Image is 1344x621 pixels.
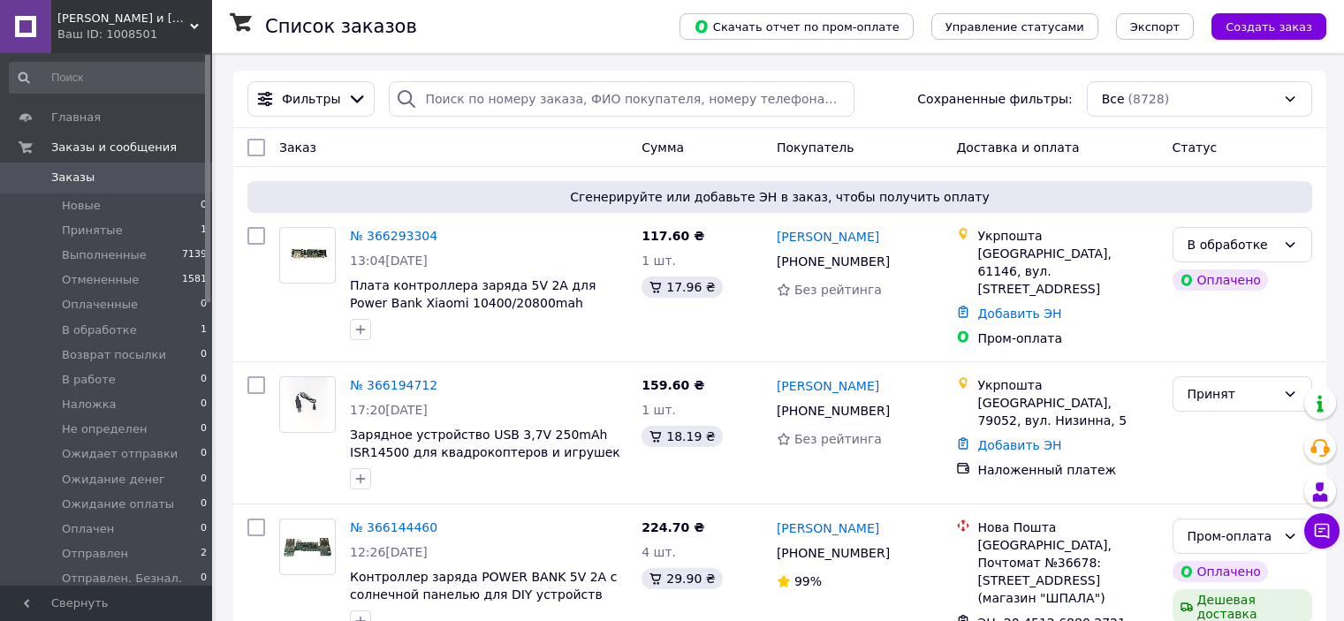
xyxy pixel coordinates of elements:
[182,247,207,263] span: 7139
[350,570,617,602] span: Контроллер заряда POWER BANK 5V 2A с солнечной панелью для DIY устройств
[777,404,890,418] span: [PHONE_NUMBER]
[62,421,147,437] span: Не определен
[794,574,822,588] span: 99%
[51,140,177,155] span: Заказы и сообщения
[62,198,101,214] span: Новые
[977,536,1158,607] div: [GEOGRAPHIC_DATA], Почтомат №36678: [STREET_ADDRESS] (магазин "ШПАЛА")
[62,521,114,537] span: Оплачен
[201,421,207,437] span: 0
[51,110,101,125] span: Главная
[642,426,722,447] div: 18.19 ₴
[350,378,437,392] a: № 366194712
[62,546,128,562] span: Отправлен
[350,545,428,559] span: 12:26[DATE]
[254,188,1305,206] span: Сгенерируйте или добавьте ЭН в заказ, чтобы получить оплату
[931,13,1098,40] button: Управление статусами
[62,571,182,587] span: Отправлен. Безнал.
[350,278,596,310] a: Плата контроллера заряда 5V 2A для Power Bank Xiaomi 10400/20800mah
[680,13,914,40] button: Скачать отчет по пром-оплате
[917,90,1072,108] span: Сохраненные фильтры:
[977,519,1158,536] div: Нова Пошта
[62,322,137,338] span: В обработке
[350,403,428,417] span: 17:20[DATE]
[279,140,316,155] span: Заказ
[642,140,684,155] span: Сумма
[350,520,437,534] a: № 366144460
[350,229,437,243] a: № 366293304
[62,347,166,363] span: Возврат посылки
[977,329,1158,347] div: Пром-оплата
[62,496,174,512] span: Ожидание оплаты
[201,546,207,562] span: 2
[794,283,882,297] span: Без рейтинга
[350,254,428,268] span: 13:04[DATE]
[279,519,336,575] a: Фото товару
[350,428,620,459] a: Зарядное устройство USB 3,7V 250mAh ISR14500 для квадрокоптеров и игрушек
[201,347,207,363] span: 0
[287,377,329,432] img: Фото товару
[777,519,879,537] a: [PERSON_NAME]
[201,472,207,488] span: 0
[642,545,676,559] span: 4 шт.
[62,297,138,313] span: Оплаченные
[57,27,212,42] div: Ваш ID: 1008501
[977,438,1061,452] a: Добавить ЭН
[201,297,207,313] span: 0
[642,403,676,417] span: 1 шт.
[1173,140,1218,155] span: Статус
[1128,92,1170,106] span: (8728)
[265,16,417,37] h1: Список заказов
[977,394,1158,429] div: [GEOGRAPHIC_DATA], 79052, вул. Низинна, 5
[977,227,1158,245] div: Укрпошта
[977,461,1158,479] div: Наложенный платеж
[57,11,190,27] span: НАТАН и К.
[777,377,879,395] a: [PERSON_NAME]
[51,170,95,186] span: Заказы
[694,19,900,34] span: Скачать отчет по пром-оплате
[201,198,207,214] span: 0
[1173,269,1268,291] div: Оплачено
[62,272,139,288] span: Отмененные
[279,376,336,433] a: Фото товару
[201,571,207,587] span: 0
[9,62,209,94] input: Поиск
[794,432,882,446] span: Без рейтинга
[201,397,207,413] span: 0
[201,322,207,338] span: 1
[279,227,336,284] a: Фото товару
[280,529,335,564] img: Фото товару
[1188,384,1276,404] div: Принят
[62,372,116,388] span: В работе
[201,223,207,239] span: 1
[62,446,178,462] span: Ожидает отправки
[282,90,340,108] span: Фильтры
[62,397,117,413] span: Наложка
[280,235,335,276] img: Фото товару
[1130,20,1180,34] span: Экспорт
[201,446,207,462] span: 0
[1194,19,1326,33] a: Создать заказ
[62,472,165,488] span: Ожидание денег
[642,276,722,298] div: 17.96 ₴
[642,229,704,243] span: 117.60 ₴
[777,546,890,560] span: [PHONE_NUMBER]
[201,496,207,512] span: 0
[201,521,207,537] span: 0
[977,307,1061,321] a: Добавить ЭН
[642,520,704,534] span: 224.70 ₴
[389,81,854,117] input: Поиск по номеру заказа, ФИО покупателя, номеру телефона, Email, номеру накладной
[777,254,890,269] span: [PHONE_NUMBER]
[1173,561,1268,582] div: Оплачено
[777,228,879,246] a: [PERSON_NAME]
[1304,513,1340,549] button: Чат с покупателем
[62,247,147,263] span: Выполненные
[642,254,676,268] span: 1 шт.
[956,140,1079,155] span: Доставка и оплата
[1188,526,1276,546] div: Пром-оплата
[1116,13,1194,40] button: Экспорт
[201,372,207,388] span: 0
[977,376,1158,394] div: Укрпошта
[642,378,704,392] span: 159.60 ₴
